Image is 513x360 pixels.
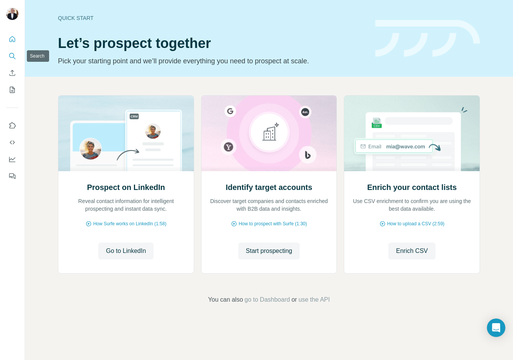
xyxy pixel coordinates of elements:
h2: Enrich your contact lists [367,182,457,193]
button: Start prospecting [238,243,300,259]
button: Quick start [6,32,18,46]
span: You can also [208,295,243,304]
h2: Prospect on LinkedIn [87,182,165,193]
p: Discover target companies and contacts enriched with B2B data and insights. [209,197,329,213]
span: How to upload a CSV (2:59) [387,220,444,227]
div: Quick start [58,14,366,22]
span: How Surfe works on LinkedIn (1:58) [93,220,167,227]
button: My lists [6,83,18,97]
img: Enrich your contact lists [344,96,480,171]
button: Go to LinkedIn [98,243,153,259]
img: Avatar [6,8,18,20]
img: banner [375,20,480,57]
p: Reveal contact information for intelligent prospecting and instant data sync. [66,197,186,213]
button: Use Surfe API [6,135,18,149]
button: Enrich CSV [6,66,18,80]
button: Use Surfe on LinkedIn [6,119,18,132]
h1: Let’s prospect together [58,36,366,51]
span: Enrich CSV [396,246,428,256]
div: Open Intercom Messenger [487,319,505,337]
span: Go to LinkedIn [106,246,146,256]
span: Start prospecting [246,246,292,256]
img: Prospect on LinkedIn [58,96,194,171]
span: or [292,295,297,304]
p: Pick your starting point and we’ll provide everything you need to prospect at scale. [58,56,366,66]
button: Dashboard [6,152,18,166]
span: How to prospect with Surfe (1:30) [239,220,307,227]
img: Identify target accounts [201,96,337,171]
h2: Identify target accounts [226,182,312,193]
button: use the API [299,295,330,304]
p: Use CSV enrichment to confirm you are using the best data available. [352,197,472,213]
button: Feedback [6,169,18,183]
button: Search [6,49,18,63]
button: go to Dashboard [244,295,290,304]
button: Enrich CSV [388,243,435,259]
